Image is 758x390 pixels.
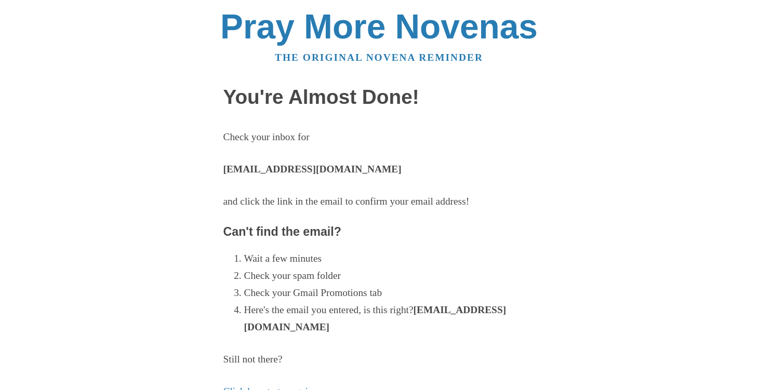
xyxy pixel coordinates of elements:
[244,304,507,332] strong: [EMAIL_ADDRESS][DOMAIN_NAME]
[275,52,483,63] a: The original novena reminder
[244,285,535,302] li: Check your Gmail Promotions tab
[223,225,535,239] h3: Can't find the email?
[223,351,535,368] p: Still not there?
[223,193,535,210] p: and click the link in the email to confirm your email address!
[244,250,535,267] li: Wait a few minutes
[223,86,535,109] h1: You're Almost Done!
[223,129,535,146] p: Check your inbox for
[244,302,535,336] li: Here's the email you entered, is this right?
[223,164,402,174] strong: [EMAIL_ADDRESS][DOMAIN_NAME]
[220,7,538,46] a: Pray More Novenas
[244,267,535,285] li: Check your spam folder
